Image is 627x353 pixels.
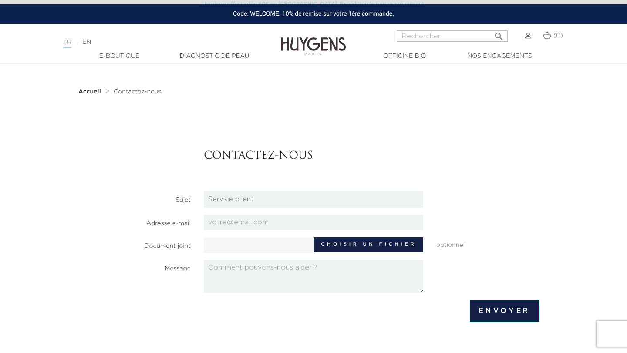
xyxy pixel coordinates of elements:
a: Officine Bio [361,52,448,61]
a: Diagnostic de peau [171,52,258,61]
i:  [494,29,504,39]
div: | [59,37,255,47]
span: (0) [553,33,563,39]
label: Sujet [81,191,197,205]
a: EN [82,39,91,45]
a: FR [63,39,71,48]
span: optionnel [430,237,546,250]
a: Nos engagements [456,52,543,61]
img: Huygens [281,23,346,57]
input: Rechercher [397,30,508,42]
a: E-Boutique [76,52,163,61]
h3: Contactez-nous [204,150,539,163]
a: Accueil [78,88,103,95]
button:  [491,28,507,40]
span: Contactez-nous [114,89,161,95]
label: Adresse e-mail [81,215,197,228]
input: Envoyer [470,300,539,322]
input: votre@email.com [204,215,423,230]
label: Message [81,260,197,273]
a: Contactez-nous [114,88,161,95]
label: Document joint [81,237,197,251]
strong: Accueil [78,89,101,95]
